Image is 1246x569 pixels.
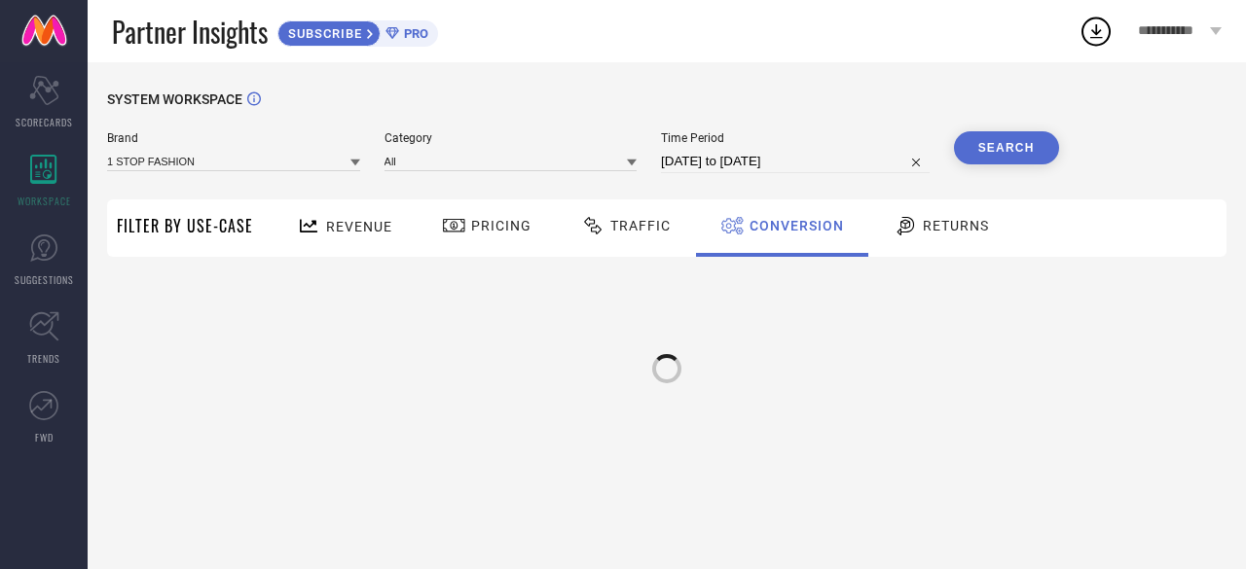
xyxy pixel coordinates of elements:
[278,26,367,41] span: SUBSCRIBE
[35,430,54,445] span: FWD
[385,131,638,145] span: Category
[610,218,671,233] span: Traffic
[112,12,268,52] span: Partner Insights
[661,150,930,173] input: Select time period
[117,214,253,237] span: Filter By Use-Case
[923,218,989,233] span: Returns
[954,131,1059,164] button: Search
[18,194,71,208] span: WORKSPACE
[471,218,531,233] span: Pricing
[750,218,844,233] span: Conversion
[277,16,438,47] a: SUBSCRIBEPRO
[399,26,428,41] span: PRO
[16,115,73,129] span: SCORECARDS
[27,351,60,366] span: TRENDS
[107,91,242,107] span: SYSTEM WORKSPACE
[1079,14,1114,49] div: Open download list
[661,131,930,145] span: Time Period
[326,219,392,234] span: Revenue
[15,272,74,287] span: SUGGESTIONS
[107,131,360,145] span: Brand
